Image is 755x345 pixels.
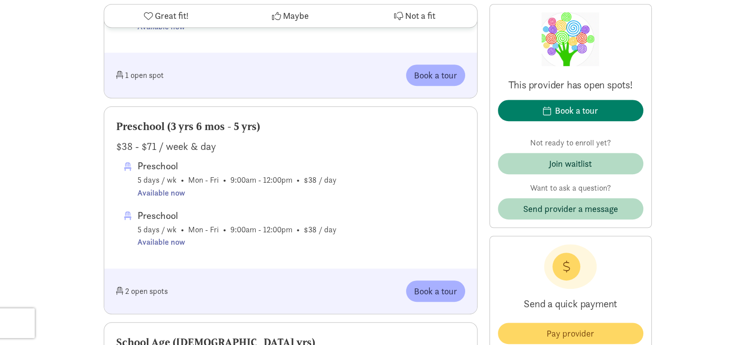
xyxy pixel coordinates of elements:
div: Preschool (3 yrs 6 mos - 5 yrs) [116,119,465,135]
img: Provider logo [542,12,599,66]
span: Pay provider [547,327,594,340]
span: 5 days / wk • Mon - Fri • 9:00am - 12:00pm • $38 / day [137,207,337,249]
button: Not a fit [352,4,477,27]
button: Send provider a message [498,198,643,219]
button: Book a tour [406,65,465,86]
div: Available now [137,236,337,249]
span: Great fit! [155,9,189,23]
button: Great fit! [104,4,228,27]
div: Preschool [137,207,337,223]
div: 1 open spot [116,65,291,86]
button: Join waitlist [498,153,643,174]
span: Book a tour [414,69,457,82]
span: 5 days / wk • Mon - Fri • 9:00am - 12:00pm • $38 / day [137,158,337,199]
div: 2 open spots [116,280,291,302]
p: This provider has open spots! [498,78,643,92]
p: Send a quick payment [498,289,643,319]
span: Maybe [283,9,309,23]
span: Book a tour [414,284,457,298]
span: Send provider a message [523,202,618,215]
button: Book a tour [498,100,643,121]
div: Join waitlist [549,157,592,170]
div: Available now [137,187,337,200]
span: Not a fit [405,9,435,23]
button: Maybe [228,4,352,27]
div: $38 - $71 / week & day [116,138,465,154]
p: Want to ask a question? [498,182,643,194]
button: Book a tour [406,280,465,302]
div: Preschool [137,158,337,174]
p: Not ready to enroll yet? [498,137,643,149]
div: Book a tour [555,104,598,117]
